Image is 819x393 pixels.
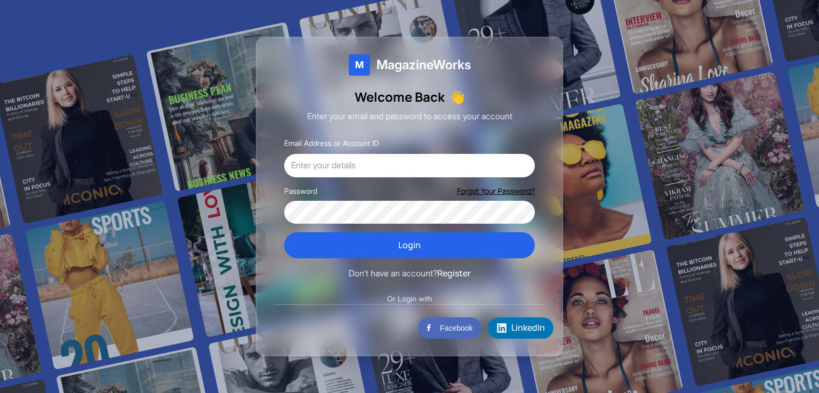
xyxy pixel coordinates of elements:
span: Waving hand [449,88,465,105]
button: Show password [519,207,528,217]
button: Facebook [418,317,481,339]
iframe: "Google-বোতামের মাধ্যমে সাইন ইন করুন" [260,316,417,340]
input: Enter your details [284,154,535,177]
button: Login [284,232,535,259]
h1: Welcome Back [274,88,545,105]
span: MagazineWorks [376,56,471,73]
p: Enter your email and password to access your account [274,110,545,124]
span: Don't have an account? [349,268,437,279]
button: Register [437,267,471,281]
span: M [355,58,364,72]
label: Email Address or Account ID [284,138,379,148]
label: Password [284,186,317,196]
span: LinkedIn [511,321,545,335]
span: Or Login with [381,293,439,304]
button: LinkedIn [488,317,553,339]
button: Forgot Your Password? [457,186,535,196]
